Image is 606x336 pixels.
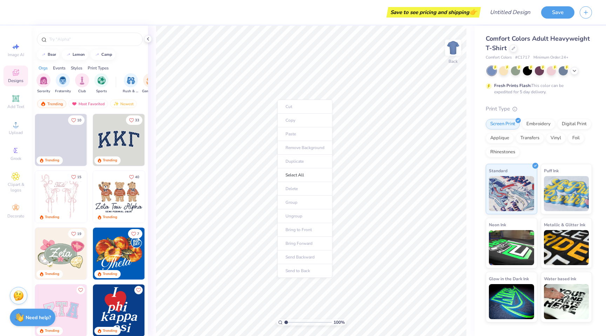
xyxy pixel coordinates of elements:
button: Save [541,6,574,19]
button: Like [128,229,142,238]
img: most_fav.gif [72,101,77,106]
span: Decorate [7,213,24,219]
img: 83dda5b0-2158-48ca-832c-f6b4ef4c4536 [35,171,87,223]
span: Comfort Colors [486,55,512,61]
span: Upload [9,130,23,135]
div: Transfers [516,133,544,143]
img: Metallic & Glitter Ink [544,230,589,265]
span: Sorority [37,89,50,94]
button: Like [68,229,85,238]
div: Trending [37,100,66,108]
button: Like [126,172,142,182]
img: Sports Image [97,76,106,85]
div: Screen Print [486,119,520,129]
div: Orgs [39,65,48,71]
div: Digital Print [557,119,591,129]
div: Trending [103,215,117,220]
span: Comfort Colors Adult Heavyweight T-Shirt [486,34,590,52]
img: d12a98c7-f0f7-4345-bf3a-b9f1b718b86e [87,171,139,223]
div: filter for Sorority [36,73,50,94]
input: Untitled Design [484,5,536,19]
div: Trending [103,328,117,334]
div: Trending [45,328,59,334]
img: 010ceb09-c6fc-40d9-b71e-e3f087f73ee6 [35,228,87,280]
strong: Need help? [26,314,51,321]
div: Embroidery [522,119,555,129]
button: filter button [36,73,50,94]
img: Puff Ink [544,176,589,211]
span: 15 [77,175,81,179]
div: Print Types [88,65,109,71]
span: Rush & Bid [123,89,139,94]
div: Back [449,58,458,65]
span: Metallic & Glitter Ink [544,221,585,228]
img: Game Day Image [146,76,154,85]
div: filter for Sports [94,73,108,94]
img: trending.gif [40,101,46,106]
img: d12c9beb-9502-45c7-ae94-40b97fdd6040 [144,171,196,223]
button: filter button [55,73,71,94]
li: Select All [277,168,332,182]
span: Greek [11,156,21,161]
div: Rhinestones [486,147,520,157]
span: Sports [96,89,107,94]
span: Puff Ink [544,167,559,174]
button: Like [134,286,143,294]
span: Fraternity [55,89,71,94]
img: Club Image [78,76,86,85]
div: lemon [73,53,85,56]
div: Vinyl [546,133,566,143]
div: Save to see pricing and shipping [388,7,479,18]
img: Neon Ink [489,230,534,265]
img: Fraternity Image [59,76,67,85]
div: Styles [71,65,82,71]
button: bear [37,49,59,60]
span: Standard [489,167,507,174]
span: 100 % [334,319,345,325]
div: filter for Club [75,73,89,94]
img: 3b9aba4f-e317-4aa7-a679-c95a879539bd [93,114,145,166]
span: 10 [77,119,81,122]
img: d6d5c6c6-9b9a-4053-be8a-bdf4bacb006d [87,228,139,280]
div: filter for Rush & Bid [123,73,139,94]
input: Try "Alpha" [48,36,138,43]
button: Like [76,286,85,294]
button: Like [68,172,85,182]
div: Applique [486,133,514,143]
img: Back [446,41,460,55]
button: filter button [75,73,89,94]
div: bear [48,53,56,56]
span: Game Day [142,89,158,94]
span: 19 [77,232,81,236]
div: Foil [568,133,584,143]
span: Neon Ink [489,221,506,228]
button: camp [90,49,115,60]
div: Most Favorited [68,100,108,108]
button: Like [126,115,142,125]
img: trend_line.gif [41,53,46,57]
img: Rush & Bid Image [127,76,135,85]
span: Image AI [8,52,24,58]
div: filter for Fraternity [55,73,71,94]
img: trend_line.gif [94,53,100,57]
div: Trending [45,158,59,163]
strong: Fresh Prints Flash: [494,83,531,88]
img: trend_line.gif [66,53,71,57]
img: Newest.gif [113,101,119,106]
img: edfb13fc-0e43-44eb-bea2-bf7fc0dd67f9 [144,114,196,166]
span: 7 [137,232,139,236]
button: Like [68,115,85,125]
span: Clipart & logos [4,182,28,193]
div: Events [53,65,66,71]
div: Newest [110,100,137,108]
div: Print Type [486,105,592,113]
button: lemon [62,49,88,60]
span: Water based Ink [544,275,576,282]
div: Trending [103,271,117,277]
img: a3be6b59-b000-4a72-aad0-0c575b892a6b [93,171,145,223]
div: This color can be expedited for 5 day delivery. [494,82,580,95]
div: Trending [45,215,59,220]
span: Glow in the Dark Ink [489,275,529,282]
span: 33 [135,119,139,122]
img: Glow in the Dark Ink [489,284,534,319]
